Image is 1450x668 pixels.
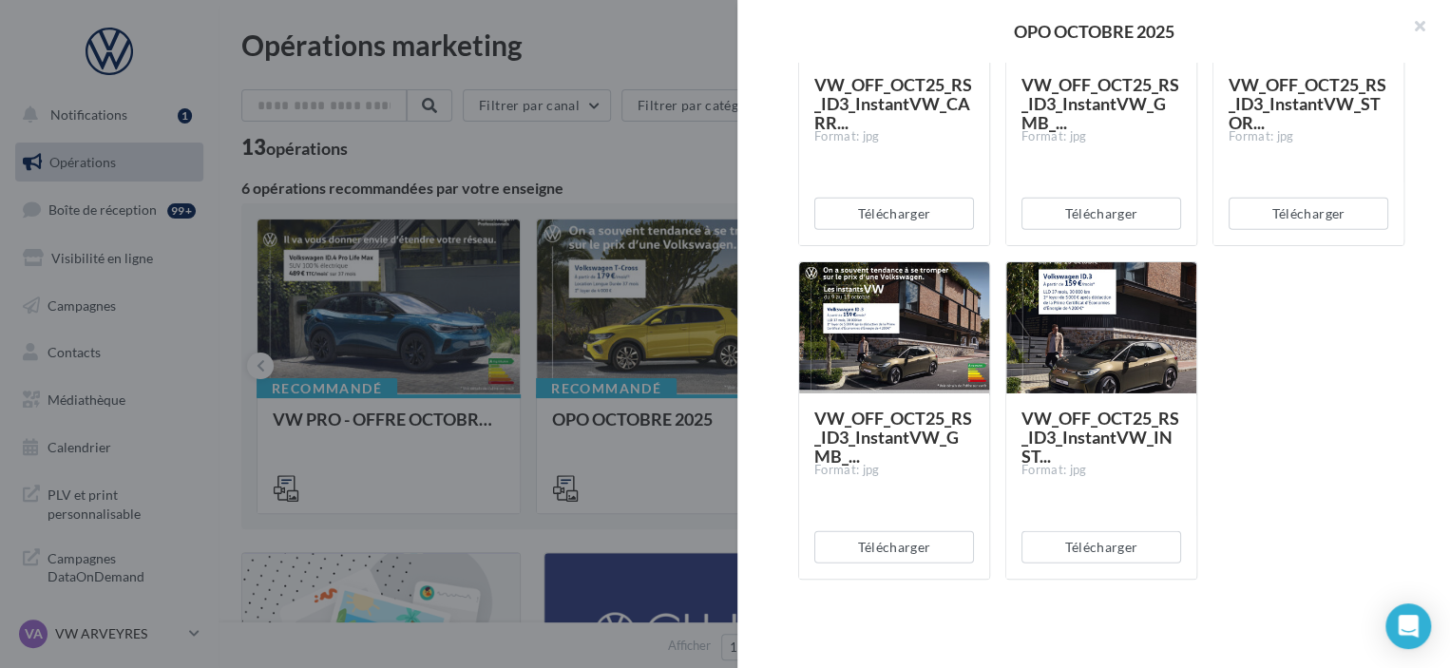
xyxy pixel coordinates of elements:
div: Format: jpg [1021,128,1181,145]
div: Format: jpg [1229,128,1388,145]
div: Format: jpg [814,462,974,479]
span: VW_OFF_OCT25_RS_ID3_InstantVW_GMB_... [814,408,972,467]
button: Télécharger [1229,198,1388,230]
span: VW_OFF_OCT25_RS_ID3_InstantVW_STOR... [1229,74,1386,133]
button: Télécharger [1021,198,1181,230]
span: VW_OFF_OCT25_RS_ID3_InstantVW_GMB_... [1021,74,1179,133]
button: Télécharger [814,198,974,230]
button: Télécharger [814,531,974,563]
span: VW_OFF_OCT25_RS_ID3_InstantVW_CARR... [814,74,972,133]
div: Format: jpg [1021,462,1181,479]
div: OPO OCTOBRE 2025 [768,23,1420,40]
div: Format: jpg [814,128,974,145]
button: Télécharger [1021,531,1181,563]
div: Open Intercom Messenger [1385,603,1431,649]
span: VW_OFF_OCT25_RS_ID3_InstantVW_INST... [1021,408,1179,467]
